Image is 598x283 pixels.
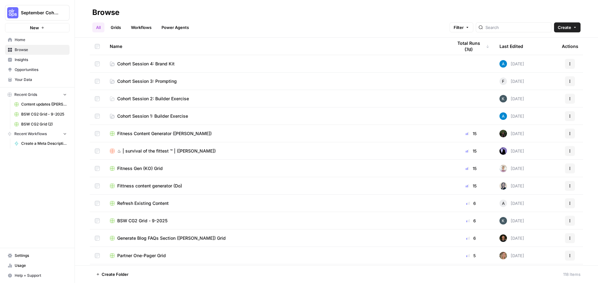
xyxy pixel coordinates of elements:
img: 2n4aznk1nq3j315p2jgzsow27iki [499,182,507,190]
a: Cohort Session 3: Prompting [110,78,443,84]
button: Help + Support [5,271,70,281]
span: BSW CG2 Grid (2) [21,121,67,127]
button: Recent Grids [5,90,70,99]
button: New [5,23,70,32]
a: BSW CG2 Grid - 9-2025 [110,218,443,224]
span: A [502,200,505,206]
img: o3cqybgnmipr355j8nz4zpq1mc6x [499,112,507,120]
a: Settings [5,251,70,261]
a: Fitness Content Generator ([PERSON_NAME]) [110,130,443,137]
span: Cohort Session 2: Builder Exercise [117,96,189,102]
a: Cohort Session 1: Builder Exercise [110,113,443,119]
div: [DATE] [499,130,524,137]
span: Help + Support [15,273,67,278]
div: 6 [453,218,489,224]
div: Last Edited [499,38,523,55]
div: Actions [562,38,578,55]
a: Opportunities [5,65,70,75]
img: yb40j7jvyap6bv8k3d2kukw6raee [499,234,507,242]
button: Recent Workflows [5,129,70,139]
a: Generate Blog FAQs Section ([PERSON_NAME]) Grid [110,235,443,241]
div: Browse [92,7,119,17]
img: September Cohort Logo [7,7,18,18]
span: Settings [15,253,67,258]
a: Partner One-Pager Grid [110,252,443,259]
span: Fitness Gen (KO) Grid [117,165,163,172]
div: Total Runs (7d) [453,38,489,55]
img: 8rfigfr8trd3cogh2dvqan1u3q31 [499,252,507,259]
span: Content updates ([PERSON_NAME]) [21,101,67,107]
span: Home [15,37,67,43]
span: Browse [15,47,67,53]
span: Usage [15,263,67,268]
div: [DATE] [499,217,524,224]
div: [DATE] [499,165,524,172]
div: [DATE] [499,78,524,85]
div: [DATE] [499,234,524,242]
a: Create a Meta Description ([PERSON_NAME]) [12,139,70,149]
div: [DATE] [499,252,524,259]
a: All [92,22,104,32]
a: Home [5,35,70,45]
button: Create Folder [92,269,132,279]
div: [DATE] [499,60,524,68]
div: 6 [453,235,489,241]
span: Fittness content generator (Do) [117,183,182,189]
span: Create a Meta Description ([PERSON_NAME]) [21,141,67,146]
div: 118 Items [563,271,581,277]
a: Your Data [5,75,70,85]
span: Partner One-Pager Grid [117,252,166,259]
span: Recent Grids [14,92,37,97]
div: [DATE] [499,112,524,120]
img: wnnsdyqcbyll0xvaac1xmfh8kzbf [499,95,507,102]
span: September Cohort [21,10,59,16]
span: New [30,25,39,31]
a: Content updates ([PERSON_NAME]) [12,99,70,109]
div: 15 [453,183,489,189]
span: F [502,78,504,84]
div: 15 [453,130,489,137]
span: Cohort Session 3: Prompting [117,78,177,84]
span: Cohort Session 1: Builder Exercise [117,113,188,119]
a: BSW CG2 Grid - 9-2025 [12,109,70,119]
div: 5 [453,252,489,259]
a: Cohort Session 2: Builder Exercise [110,96,443,102]
span: Your Data [15,77,67,83]
a: BSW CG2 Grid (2) [12,119,70,129]
div: [DATE] [499,182,524,190]
div: 15 [453,148,489,154]
a: Fitness Gen (KO) Grid [110,165,443,172]
span: Fitness Content Generator ([PERSON_NAME]) [117,130,212,137]
img: rnewfn8ozkblbv4ke1ie5hzqeirw [499,165,507,172]
a: Cohort Session 4: Brand Kit [110,61,443,67]
img: o3cqybgnmipr355j8nz4zpq1mc6x [499,60,507,68]
div: Name [110,38,443,55]
img: gx5re2im8333ev5sz1r7isrbl6e6 [499,147,507,155]
a: Browse [5,45,70,55]
span: BSW CG2 Grid - 9-2025 [21,111,67,117]
span: Create [558,24,571,31]
a: Refresh Existing Content [110,200,443,206]
span: BSW CG2 Grid - 9-2025 [117,218,167,224]
div: 6 [453,200,489,206]
a: Workflows [127,22,155,32]
a: ♨︎ | survival of the fittest ™ | ([PERSON_NAME]) [110,148,443,154]
button: Filter [450,22,473,32]
a: Power Agents [158,22,193,32]
span: Refresh Existing Content [117,200,169,206]
span: Cohort Session 4: Brand Kit [117,61,175,67]
span: Filter [454,24,464,31]
a: Usage [5,261,70,271]
span: Opportunities [15,67,67,73]
a: Grids [107,22,125,32]
a: Fittness content generator (Do) [110,183,443,189]
div: [DATE] [499,200,524,207]
span: Recent Workflows [14,131,47,137]
input: Search [485,24,549,31]
img: k4mb3wfmxkkgbto4d7hszpobafmc [499,130,507,137]
div: [DATE] [499,147,524,155]
button: Workspace: September Cohort [5,5,70,21]
div: [DATE] [499,95,524,102]
img: wnnsdyqcbyll0xvaac1xmfh8kzbf [499,217,507,224]
span: Generate Blog FAQs Section ([PERSON_NAME]) Grid [117,235,226,241]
